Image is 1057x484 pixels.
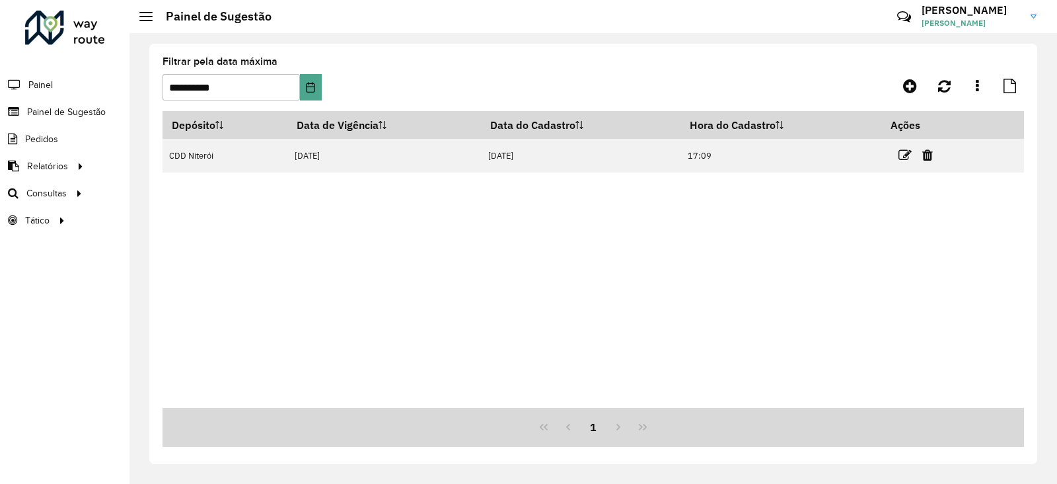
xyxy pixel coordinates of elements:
[287,111,481,139] th: Data de Vigência
[25,132,58,146] span: Pedidos
[680,139,881,173] td: 17:09
[163,54,277,69] label: Filtrar pela data máxima
[922,146,933,164] a: Excluir
[890,3,918,31] a: Contato Rápido
[153,9,272,24] h2: Painel de Sugestão
[922,17,1021,29] span: [PERSON_NAME]
[881,111,961,139] th: Ações
[922,4,1021,17] h3: [PERSON_NAME]
[28,78,53,92] span: Painel
[27,159,68,173] span: Relatórios
[481,139,680,173] td: [DATE]
[27,105,106,119] span: Painel de Sugestão
[300,74,321,101] button: Choose Date
[680,111,881,139] th: Hora do Cadastro
[481,111,680,139] th: Data do Cadastro
[26,186,67,200] span: Consultas
[581,415,606,440] button: 1
[25,214,50,227] span: Tático
[287,139,481,173] td: [DATE]
[898,146,912,164] a: Editar
[163,111,287,139] th: Depósito
[163,139,287,173] td: CDD Niterói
